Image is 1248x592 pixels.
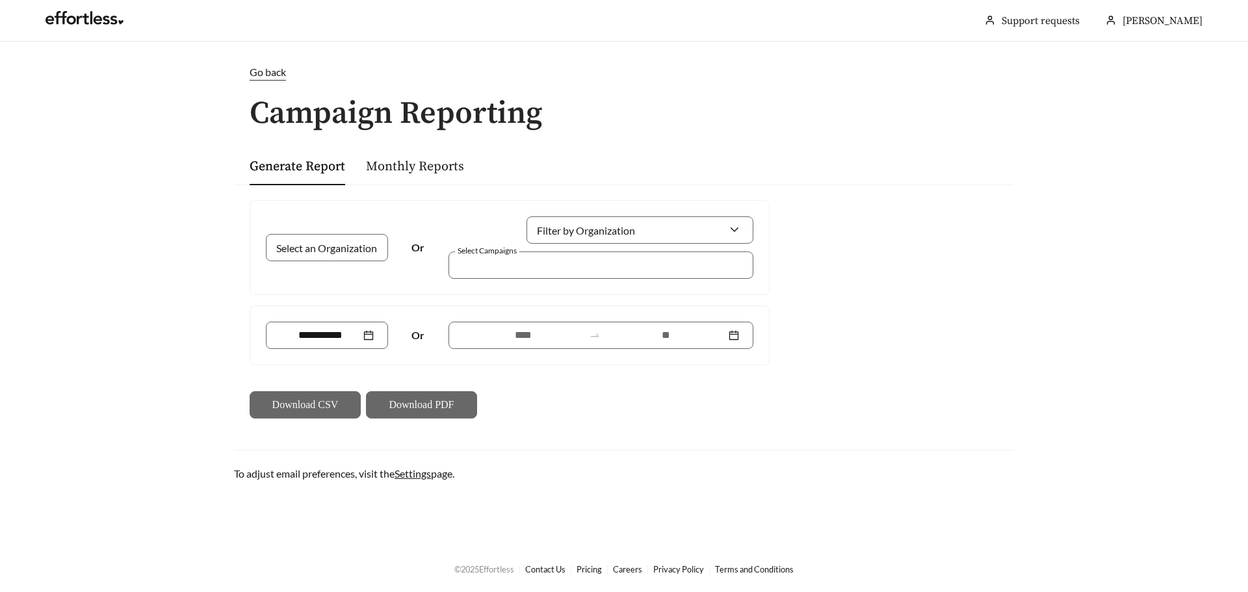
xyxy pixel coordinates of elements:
[577,564,602,574] a: Pricing
[366,159,464,175] a: Monthly Reports
[715,564,794,574] a: Terms and Conditions
[411,329,424,341] strong: Or
[613,564,642,574] a: Careers
[250,66,286,78] span: Go back
[1123,14,1202,27] span: [PERSON_NAME]
[653,564,704,574] a: Privacy Policy
[525,564,565,574] a: Contact Us
[589,329,601,341] span: to
[234,467,454,480] span: To adjust email preferences, visit the page.
[366,391,477,418] button: Download PDF
[411,241,424,253] strong: Or
[250,391,361,418] button: Download CSV
[234,64,1014,81] a: Go back
[395,467,431,480] a: Settings
[589,329,601,341] span: swap-right
[454,564,514,574] span: © 2025 Effortless
[234,97,1014,131] h1: Campaign Reporting
[250,159,345,175] a: Generate Report
[1002,14,1080,27] a: Support requests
